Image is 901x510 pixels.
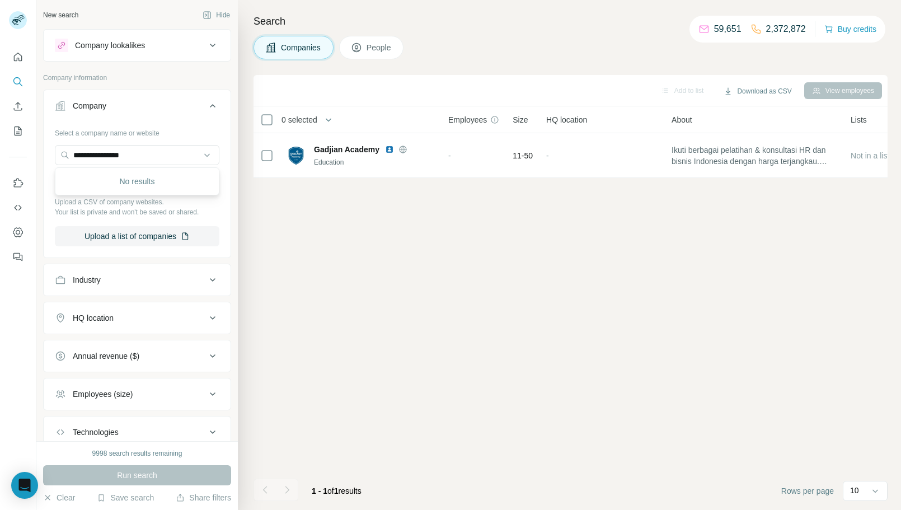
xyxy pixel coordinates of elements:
[44,381,231,408] button: Employees (size)
[9,47,27,67] button: Quick start
[254,13,888,29] h4: Search
[824,21,876,37] button: Buy credits
[672,144,837,167] span: Ikuti berbagai pelatihan & konsultasi HR dan bisnis Indonesia dengan harga terjangkau. Tingkatkan...
[513,114,528,125] span: Size
[43,73,231,83] p: Company information
[312,486,327,495] span: 1 - 1
[327,486,334,495] span: of
[334,486,339,495] span: 1
[716,83,799,100] button: Download as CSV
[55,226,219,246] button: Upload a list of companies
[851,114,867,125] span: Lists
[314,144,379,155] span: Gadjian Academy
[9,222,27,242] button: Dashboard
[11,472,38,499] div: Open Intercom Messenger
[43,10,78,20] div: New search
[9,96,27,116] button: Enrich CSV
[176,492,231,503] button: Share filters
[367,42,392,53] span: People
[9,173,27,193] button: Use Surfe on LinkedIn
[55,207,219,217] p: Your list is private and won't be saved or shared.
[851,151,889,160] span: Not in a list
[92,448,182,458] div: 9998 search results remaining
[97,492,154,503] button: Save search
[73,312,114,324] div: HQ location
[75,40,145,51] div: Company lookalikes
[9,198,27,218] button: Use Surfe API
[44,305,231,331] button: HQ location
[58,170,217,193] div: No results
[9,72,27,92] button: Search
[546,151,549,160] span: -
[44,343,231,369] button: Annual revenue ($)
[43,492,75,503] button: Clear
[281,42,322,53] span: Companies
[385,145,394,154] img: LinkedIn logo
[850,485,859,496] p: 10
[781,485,834,497] span: Rows per page
[195,7,238,24] button: Hide
[9,121,27,141] button: My lists
[55,197,219,207] p: Upload a CSV of company websites.
[714,22,742,36] p: 59,651
[672,114,692,125] span: About
[312,486,362,495] span: results
[73,100,106,111] div: Company
[546,114,587,125] span: HQ location
[287,147,305,165] img: Logo of Gadjian Academy
[44,266,231,293] button: Industry
[55,124,219,138] div: Select a company name or website
[766,22,806,36] p: 2,372,872
[448,114,487,125] span: Employees
[314,157,435,167] div: Education
[513,150,533,161] span: 11-50
[73,350,139,362] div: Annual revenue ($)
[448,151,451,160] span: -
[44,32,231,59] button: Company lookalikes
[44,92,231,124] button: Company
[73,389,133,400] div: Employees (size)
[73,274,101,286] div: Industry
[73,427,119,438] div: Technologies
[281,114,317,125] span: 0 selected
[9,247,27,267] button: Feedback
[44,419,231,446] button: Technologies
